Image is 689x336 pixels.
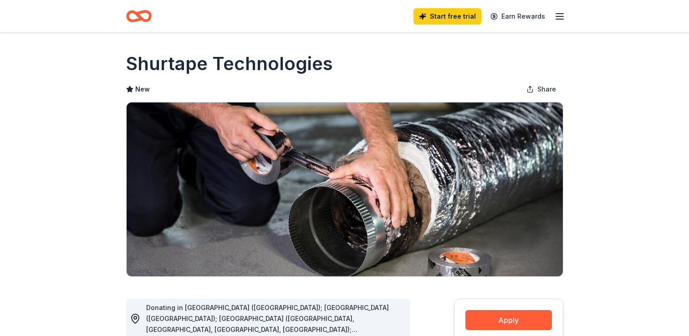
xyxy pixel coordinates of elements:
button: Apply [465,310,552,330]
span: New [135,84,150,95]
button: Share [519,80,563,98]
h1: Shurtape Technologies [126,51,333,76]
img: Image for Shurtape Technologies [127,102,563,276]
span: Share [537,84,556,95]
a: Earn Rewards [485,8,551,25]
a: Home [126,5,152,27]
a: Start free trial [413,8,481,25]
